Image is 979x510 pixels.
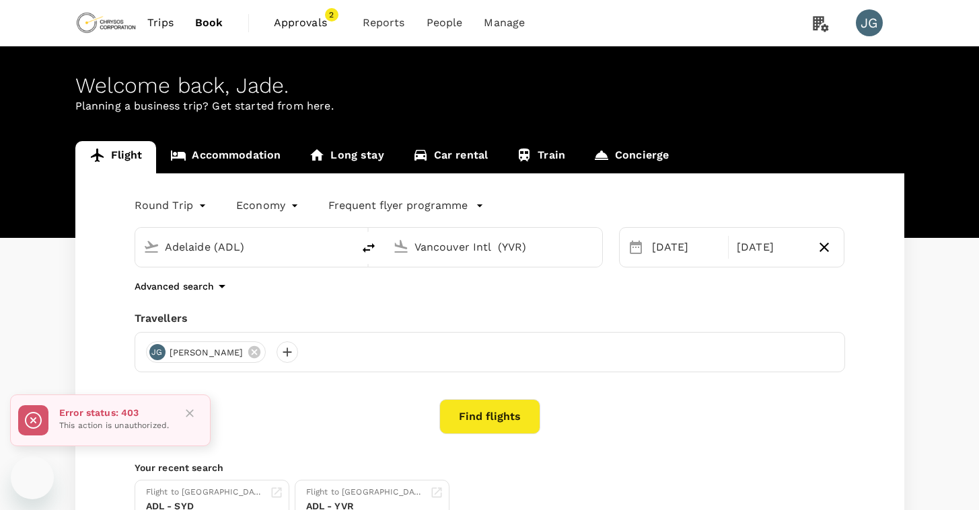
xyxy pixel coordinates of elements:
[593,245,595,248] button: Open
[180,403,200,423] button: Close
[731,234,810,261] div: [DATE]
[353,232,385,264] button: delete
[165,237,324,257] input: Depart from
[328,198,468,214] p: Frequent flyer programme
[146,486,264,499] div: Flight to [GEOGRAPHIC_DATA]
[75,98,904,114] p: Planning a business trip? Get started from here.
[75,141,157,173] a: Flight
[11,456,54,499] iframe: Button to launch messaging window
[135,280,214,293] p: Advanced search
[59,406,169,419] p: Error status: 403
[135,278,230,294] button: Advanced search
[195,15,223,31] span: Book
[398,141,503,173] a: Car rental
[274,15,341,31] span: Approvals
[328,198,484,214] button: Frequent flyer programme
[579,141,683,173] a: Concierge
[75,73,904,98] div: Welcome back , Jade .
[59,419,169,433] p: This action is unauthorized.
[135,461,845,474] p: Your recent search
[502,141,579,173] a: Train
[343,245,346,248] button: Open
[427,15,463,31] span: People
[146,341,266,363] div: JG[PERSON_NAME]
[135,310,845,327] div: Travellers
[295,141,398,173] a: Long stay
[149,344,166,360] div: JG
[647,234,725,261] div: [DATE]
[75,8,137,38] img: Chrysos Corporation
[161,346,252,359] span: [PERSON_NAME]
[363,15,405,31] span: Reports
[306,486,425,499] div: Flight to [GEOGRAPHIC_DATA]
[484,15,525,31] span: Manage
[135,195,210,216] div: Round Trip
[147,15,174,31] span: Trips
[156,141,295,173] a: Accommodation
[856,9,883,36] div: JG
[325,8,338,22] span: 2
[439,399,540,434] button: Find flights
[414,237,574,257] input: Going to
[236,195,301,216] div: Economy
